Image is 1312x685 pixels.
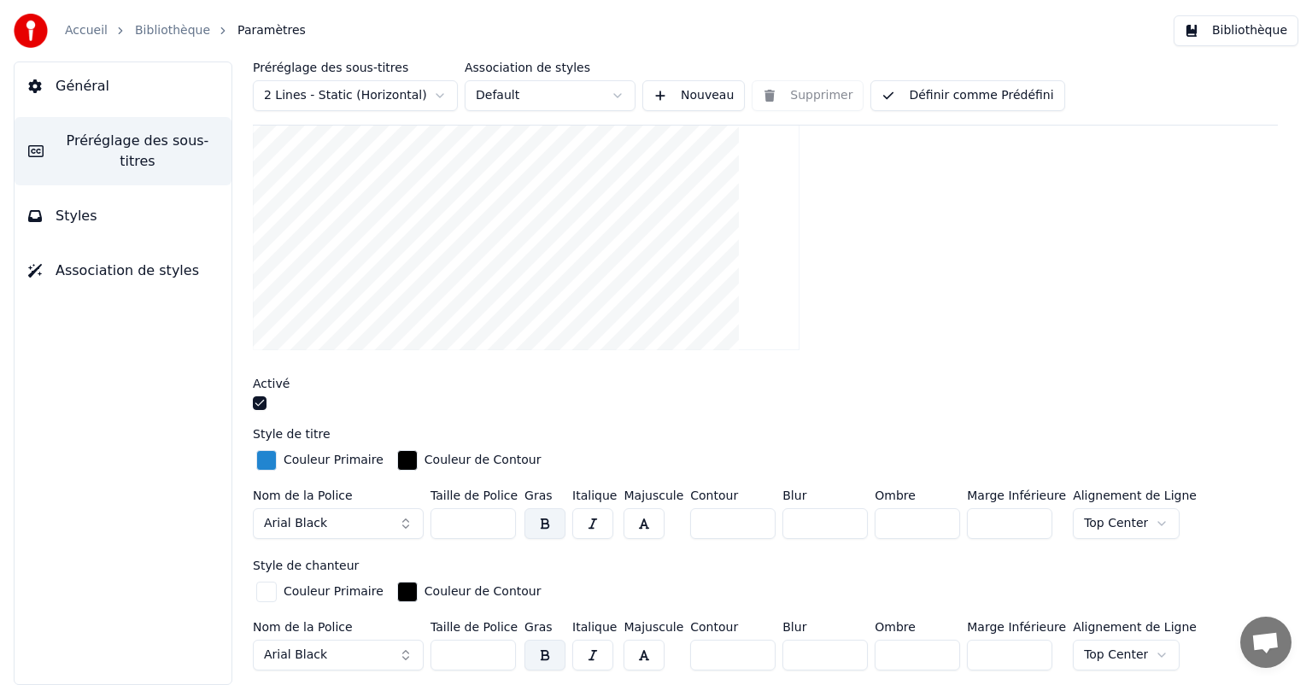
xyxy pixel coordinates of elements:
label: Ombre [875,621,960,633]
label: Nom de la Police [253,621,424,633]
label: Style de titre [253,428,331,440]
label: Majuscule [624,621,683,633]
button: Définir comme Prédéfini [870,80,1064,111]
label: Blur [782,489,868,501]
div: Couleur Primaire [284,452,384,469]
span: Styles [56,206,97,226]
button: Couleur Primaire [253,447,387,474]
label: Contour [690,489,776,501]
span: Arial Black [264,515,327,532]
label: Marge Inférieure [967,621,1066,633]
label: Activé [253,378,290,389]
label: Gras [524,621,565,633]
label: Gras [524,489,565,501]
label: Alignement de Ligne [1073,621,1197,633]
label: Association de styles [465,61,635,73]
img: youka [14,14,48,48]
div: Ouvrir le chat [1240,617,1291,668]
button: Couleur de Contour [394,578,545,606]
label: Ombre [875,489,960,501]
label: Alignement de Ligne [1073,489,1197,501]
span: Général [56,76,109,97]
label: Nom de la Police [253,489,424,501]
div: Couleur Primaire [284,583,384,600]
label: Taille de Police [430,489,518,501]
button: Couleur de Contour [394,447,545,474]
label: Style de chanteur [253,559,359,571]
label: Italique [572,489,617,501]
span: Préréglage des sous-titres [57,131,218,172]
div: Couleur de Contour [425,452,542,469]
label: Italique [572,621,617,633]
label: Taille de Police [430,621,518,633]
nav: breadcrumb [65,22,306,39]
label: Majuscule [624,489,683,501]
button: Général [15,62,231,110]
button: Préréglage des sous-titres [15,117,231,185]
label: Préréglage des sous-titres [253,61,458,73]
label: Marge Inférieure [967,489,1066,501]
button: Couleur Primaire [253,578,387,606]
button: Bibliothèque [1174,15,1298,46]
a: Bibliothèque [135,22,210,39]
div: Couleur de Contour [425,583,542,600]
button: Styles [15,192,231,240]
span: Arial Black [264,647,327,664]
span: Paramètres [237,22,306,39]
span: Association de styles [56,261,199,281]
button: Association de styles [15,247,231,295]
label: Blur [782,621,868,633]
label: Contour [690,621,776,633]
button: Nouveau [642,80,745,111]
a: Accueil [65,22,108,39]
